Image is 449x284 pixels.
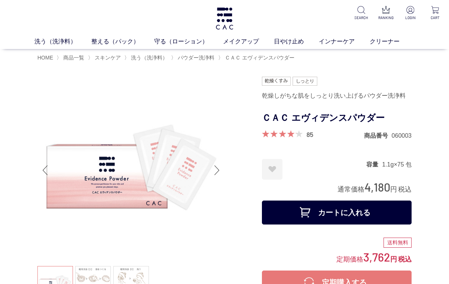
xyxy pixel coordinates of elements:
a: スキンケア [93,55,121,61]
span: 定期価格 [336,255,363,263]
span: 3,762 [363,250,390,264]
div: Next slide [210,155,224,185]
a: パウダー洗浄料 [176,55,214,61]
p: SEARCH [353,15,369,21]
h1: ＣＡＣ エヴィデンスパウダー [262,110,412,126]
img: ＣＡＣ エヴィデンスパウダー [37,77,224,264]
p: LOGIN [403,15,418,21]
a: HOME [37,55,53,61]
a: インナーケア [319,37,370,46]
dd: 1.1g×75 包 [382,161,412,168]
a: RANKING [378,6,394,21]
li: 〉 [124,54,169,61]
img: しっとり [293,77,317,86]
a: クリーナー [370,37,415,46]
span: スキンケア [95,55,121,61]
a: 商品一覧 [62,55,84,61]
span: 4,180 [364,180,390,194]
div: 送料無料 [384,238,412,248]
a: 85 [306,130,313,138]
img: logo [215,7,234,30]
dd: 060003 [392,132,412,140]
img: 乾燥くすみ [262,77,291,86]
a: 洗う（洗浄料） [34,37,91,46]
span: 税込 [398,186,412,193]
a: CART [427,6,443,21]
span: パウダー洗浄料 [178,55,214,61]
li: 〉 [56,54,86,61]
span: 商品一覧 [63,55,84,61]
div: Previous slide [37,155,52,185]
span: 税込 [398,256,412,263]
a: メイクアップ [223,37,274,46]
p: CART [427,15,443,21]
li: 〉 [88,54,123,61]
button: カートに入れる [262,201,412,225]
a: 整える（パック） [91,37,154,46]
span: 通常価格 [337,186,364,193]
a: LOGIN [403,6,418,21]
a: 洗う（洗浄料） [129,55,168,61]
dt: 商品番号 [364,132,392,140]
span: 洗う（洗浄料） [131,55,168,61]
div: 乾燥しがちな肌をしっとり洗い上げるパウダー洗浄料 [262,89,412,102]
a: SEARCH [353,6,369,21]
a: 日やけ止め [274,37,319,46]
a: ＣＡＣ エヴィデンスパウダー [223,55,294,61]
span: 円 [390,186,397,193]
dt: 容量 [366,161,382,168]
li: 〉 [218,54,296,61]
span: 円 [390,256,397,263]
span: ＣＡＣ エヴィデンスパウダー [225,55,294,61]
p: RANKING [378,15,394,21]
a: お気に入りに登録する [262,159,282,180]
li: 〉 [171,54,216,61]
a: 守る（ローション） [154,37,223,46]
